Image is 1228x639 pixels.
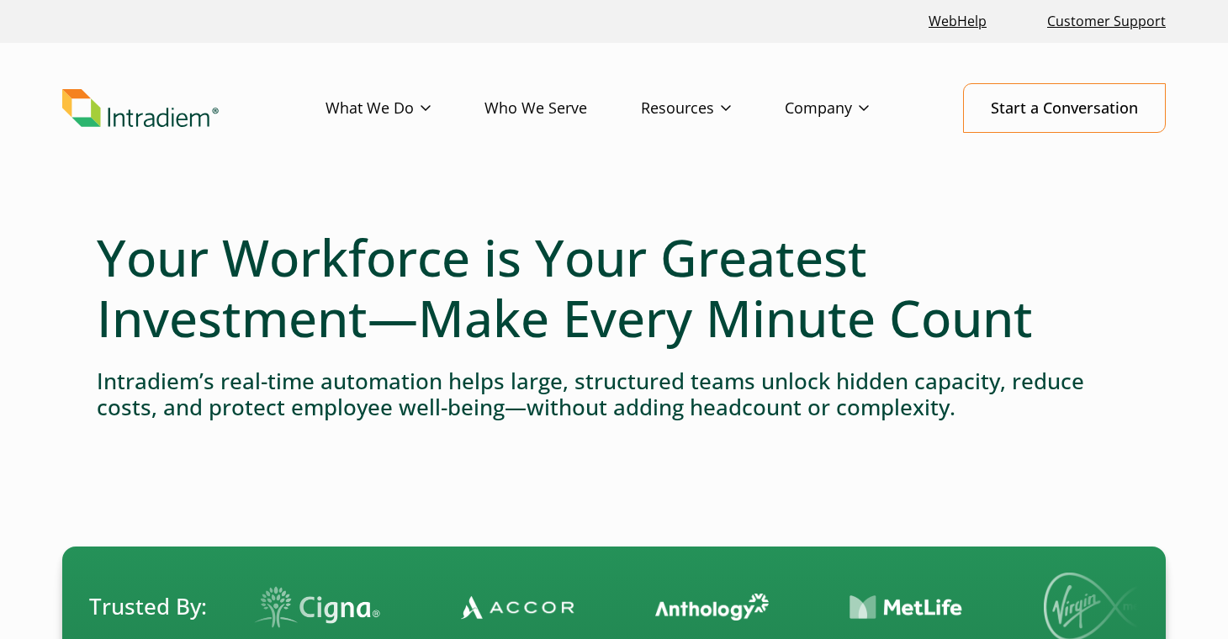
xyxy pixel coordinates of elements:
img: Contact Center Automation MetLife Logo [740,594,854,621]
img: Contact Center Automation Accor Logo [352,594,465,620]
a: Resources [641,84,785,133]
a: Start a Conversation [963,83,1166,133]
h4: Intradiem’s real-time automation helps large, structured teams unlock hidden capacity, reduce cos... [97,368,1131,420]
a: Link to homepage of Intradiem [62,89,326,128]
img: Intradiem [62,89,219,128]
a: Customer Support [1040,3,1172,40]
a: What We Do [326,84,484,133]
a: Link opens in a new window [922,3,993,40]
span: Trusted By: [89,591,207,622]
a: Company [785,84,923,133]
a: Who We Serve [484,84,641,133]
h1: Your Workforce is Your Greatest Investment—Make Every Minute Count [97,227,1131,348]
